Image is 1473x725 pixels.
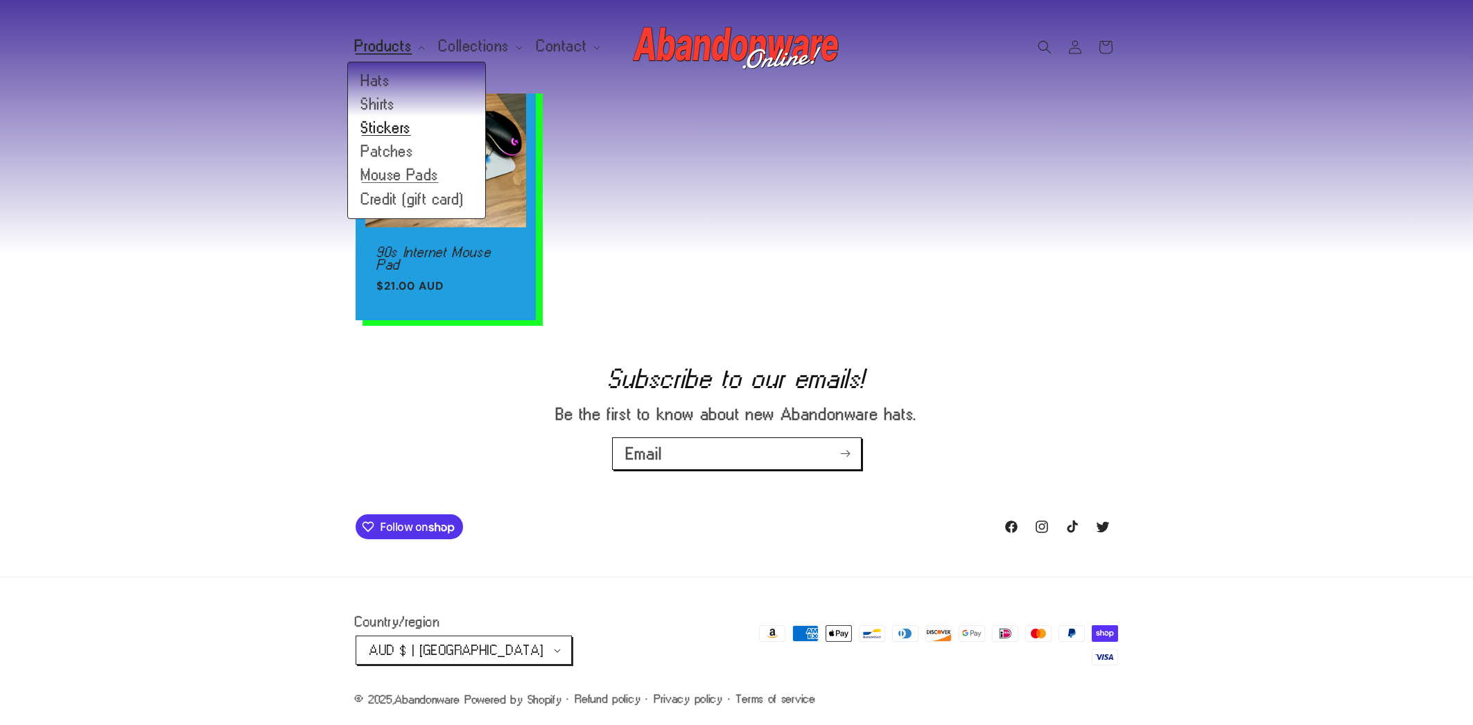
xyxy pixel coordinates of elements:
[465,693,562,706] a: Powered by Shopify
[348,188,485,211] a: Credit (gift card)
[1029,32,1060,62] summary: Search
[430,32,528,61] summary: Collections
[356,615,572,629] h2: Country/region
[633,19,841,75] img: Abandonware
[736,692,815,706] a: Terms of service
[537,40,587,53] span: Contact
[654,692,723,706] a: Privacy policy
[494,404,979,424] p: Be the first to know about new Abandonware hats.
[370,643,544,657] span: AUD $ | [GEOGRAPHIC_DATA]
[627,14,846,80] a: Abandonware
[528,32,606,61] summary: Contact
[356,40,412,53] span: Products
[348,116,485,140] a: Stickers
[348,140,485,164] a: Patches
[356,636,572,665] button: AUD $ | [GEOGRAPHIC_DATA]
[575,692,640,706] a: Refund policy
[376,246,515,270] a: 90s Internet Mouse Pad
[348,93,485,116] a: Shirts
[395,693,460,706] a: Abandonware
[347,32,431,61] summary: Products
[348,69,485,93] a: Hats
[356,693,461,706] small: © 2025,
[830,437,861,470] button: Subscribe
[348,164,485,187] a: Mouse Pads
[613,438,861,469] input: Email
[439,40,509,53] span: Collections
[62,367,1411,390] h2: Subscribe to our emails!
